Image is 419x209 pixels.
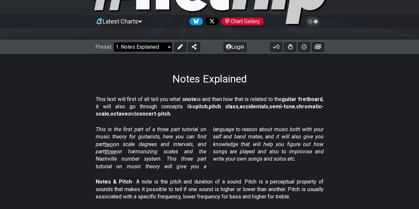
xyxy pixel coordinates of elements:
strong: accidentals [239,103,268,110]
span: Preset [95,44,111,50]
a: #fretflip at Pinterest [219,18,264,25]
strong: note [185,96,196,102]
strong: semi-tone [269,103,295,110]
button: 0 [270,42,282,52]
button: Create image [312,42,324,52]
strong: pitch class [209,103,238,110]
strong: octave [110,111,128,117]
button: Print [298,42,310,52]
span: Latest Charts [103,18,138,25]
strong: guitar fretboard [282,96,323,102]
button: Login [224,42,246,52]
p: This text will first of all tell you what a is and then how that is related to the , it will also... [96,96,324,118]
button: Edit Preset [174,42,186,52]
em: This is the first part of a three part tutorial on music theory for guitarists, here you can find... [96,126,324,170]
div: Chart Gallery [221,18,264,25]
a: Follow #fretflip at X [203,18,219,25]
button: Toggle Dexterity for all fretkits [284,42,296,52]
strong: Notes & Pitch [96,179,132,185]
h1: Notes Explained [172,73,247,85]
select: Preset [114,42,172,52]
span: two [105,141,113,147]
strong: concert-pitch [136,111,170,117]
p: - A note is the pitch and duration of a sound. Pitch is a perceptual property of sounds that make... [96,178,324,200]
span: three [105,148,116,155]
strong: pitch [195,103,208,110]
a: Follow #fretflip at Bluesky [187,18,203,25]
button: Share Preset [188,42,200,52]
span: Toggle light / dark theme [309,19,317,25]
